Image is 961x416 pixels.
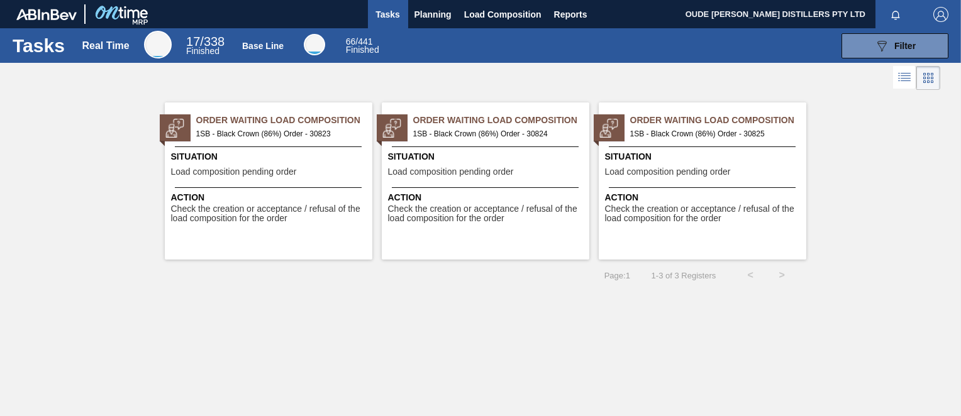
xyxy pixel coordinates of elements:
div: Real Time [144,31,172,58]
span: Order Waiting Load Composition [413,114,589,127]
span: 1SB - Black Crown (86%) Order - 30825 [630,127,796,141]
div: List Vision [893,66,916,90]
img: Logout [933,7,948,22]
span: 66 [346,36,356,47]
span: 1SB - Black Crown (86%) Order - 30824 [413,127,579,141]
span: Action [605,191,803,204]
span: Reports [554,7,587,22]
span: 1 - 3 of 3 Registers [649,271,716,280]
span: Action [388,191,586,204]
h1: Tasks [13,38,65,53]
span: Load composition pending order [605,167,731,177]
span: Load composition pending order [171,167,297,177]
span: Planning [414,7,452,22]
span: / 441 [346,36,373,47]
img: TNhmsLtSVTkK8tSr43FrP2fwEKptu5GPRR3wAAAABJRU5ErkJggg== [16,9,77,20]
div: Real Time [186,36,225,55]
span: Situation [388,150,586,163]
span: Check the creation or acceptance / refusal of the load composition for the order [388,204,586,224]
img: status [382,119,401,138]
button: > [766,260,797,291]
span: Order Waiting Load Composition [630,114,806,127]
div: Card Vision [916,66,940,90]
div: Real Time [82,40,129,52]
span: Order Waiting Load Composition [196,114,372,127]
span: Load composition pending order [388,167,514,177]
span: / 338 [186,35,225,48]
span: Action [171,191,369,204]
div: Base Line [346,38,379,54]
div: Base Line [304,34,325,55]
span: Finished [186,46,219,56]
span: Page : 1 [604,271,630,280]
span: Situation [605,150,803,163]
span: Finished [346,45,379,55]
button: Notifications [875,6,916,23]
span: Check the creation or acceptance / refusal of the load composition for the order [171,204,369,224]
span: Tasks [374,7,402,22]
span: Filter [894,41,916,51]
img: status [165,119,184,138]
span: Check the creation or acceptance / refusal of the load composition for the order [605,204,803,224]
button: Filter [842,33,948,58]
span: 17 [186,35,200,48]
div: Base Line [242,41,284,51]
span: Load Composition [464,7,542,22]
span: 1SB - Black Crown (86%) Order - 30823 [196,127,362,141]
img: status [599,119,618,138]
button: < [735,260,766,291]
span: Situation [171,150,369,163]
